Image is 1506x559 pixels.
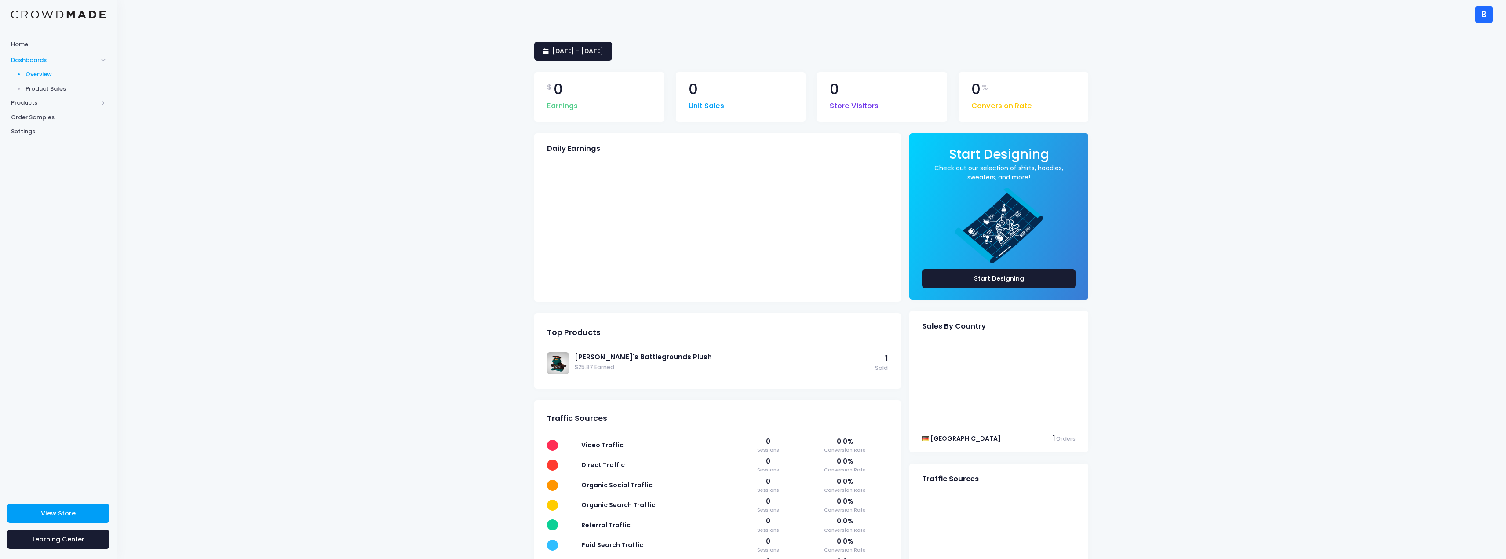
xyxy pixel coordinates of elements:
[830,96,879,112] span: Store Visitors
[547,328,601,337] span: Top Products
[802,546,888,554] span: Conversion Rate
[742,546,793,554] span: Sessions
[41,509,76,518] span: View Store
[689,96,724,112] span: Unit Sales
[949,145,1049,163] span: Start Designing
[802,477,888,486] span: 0.0%
[742,506,793,514] span: Sessions
[1475,6,1493,23] div: B
[875,364,888,373] span: Sold
[581,441,624,449] span: Video Traffic
[581,481,653,490] span: Organic Social Traffic
[7,530,109,549] a: Learning Center
[575,363,871,372] span: $25.87 Earned
[982,82,988,93] span: %
[930,434,1001,443] span: [GEOGRAPHIC_DATA]
[802,497,888,506] span: 0.0%
[742,457,793,466] span: 0
[802,526,888,534] span: Conversion Rate
[742,477,793,486] span: 0
[575,352,871,362] a: [PERSON_NAME]'s Battlegrounds Plush
[742,437,793,446] span: 0
[802,437,888,446] span: 0.0%
[802,446,888,454] span: Conversion Rate
[922,269,1076,288] a: Start Designing
[547,414,607,423] span: Traffic Sources
[1056,435,1076,442] span: Orders
[802,466,888,474] span: Conversion Rate
[11,127,106,136] span: Settings
[742,466,793,474] span: Sessions
[11,99,98,107] span: Products
[922,164,1076,182] a: Check out our selection of shirts, hoodies, sweaters, and more!
[971,96,1032,112] span: Conversion Rate
[11,40,106,49] span: Home
[26,84,106,93] span: Product Sales
[11,11,106,19] img: Logo
[581,501,655,509] span: Organic Search Traffic
[742,537,793,546] span: 0
[552,47,603,55] span: [DATE] - [DATE]
[922,322,986,331] span: Sales By Country
[1053,434,1055,443] span: 1
[689,82,698,97] span: 0
[802,516,888,526] span: 0.0%
[742,446,793,454] span: Sessions
[554,82,563,97] span: 0
[742,497,793,506] span: 0
[547,82,552,93] span: $
[11,113,106,122] span: Order Samples
[885,353,888,364] span: 1
[802,486,888,494] span: Conversion Rate
[742,516,793,526] span: 0
[534,42,612,61] a: [DATE] - [DATE]
[581,521,631,530] span: Referral Traffic
[922,475,979,483] span: Traffic Sources
[742,486,793,494] span: Sessions
[7,504,109,523] a: View Store
[581,541,643,549] span: Paid Search Traffic
[802,506,888,514] span: Conversion Rate
[830,82,839,97] span: 0
[802,457,888,466] span: 0.0%
[547,144,600,153] span: Daily Earnings
[11,56,98,65] span: Dashboards
[949,153,1049,161] a: Start Designing
[802,537,888,546] span: 0.0%
[26,70,106,79] span: Overview
[971,82,981,97] span: 0
[547,96,578,112] span: Earnings
[742,526,793,534] span: Sessions
[581,460,625,469] span: Direct Traffic
[33,535,84,544] span: Learning Center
